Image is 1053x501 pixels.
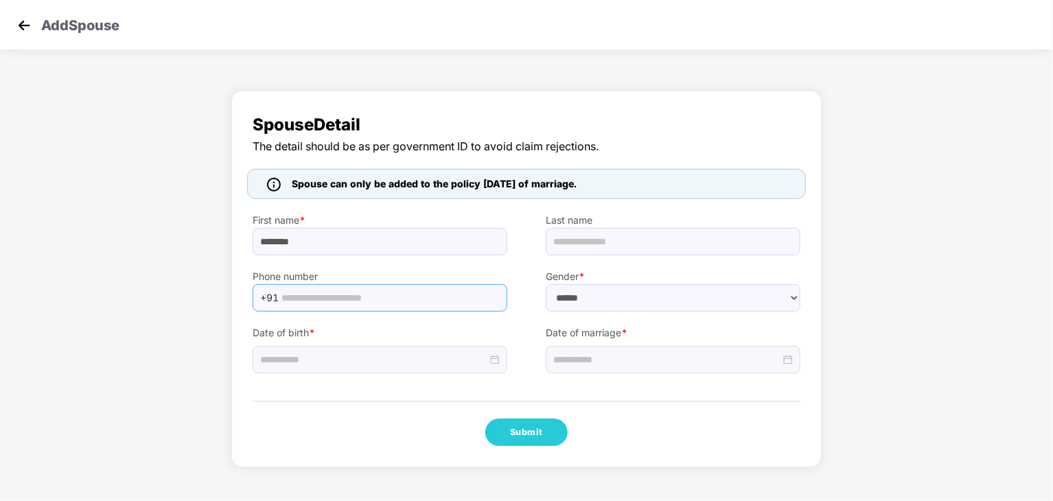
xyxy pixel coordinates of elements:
[267,178,281,191] img: icon
[253,213,507,228] label: First name
[41,15,119,32] p: Add Spouse
[260,288,279,308] span: +91
[253,325,507,340] label: Date of birth
[485,419,568,446] button: Submit
[253,269,507,284] label: Phone number
[546,269,800,284] label: Gender
[253,138,800,155] span: The detail should be as per government ID to avoid claim rejections.
[546,213,800,228] label: Last name
[14,15,34,36] img: svg+xml;base64,PHN2ZyB4bWxucz0iaHR0cDovL3d3dy53My5vcmcvMjAwMC9zdmciIHdpZHRoPSIzMCIgaGVpZ2h0PSIzMC...
[253,112,800,138] span: Spouse Detail
[292,176,577,191] span: Spouse can only be added to the policy [DATE] of marriage.
[546,325,800,340] label: Date of marriage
